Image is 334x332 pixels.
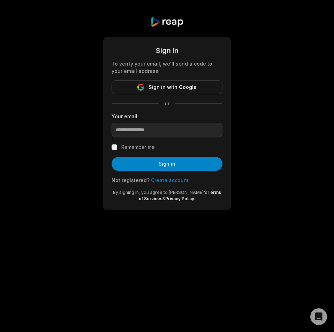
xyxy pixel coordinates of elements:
a: Terms of Services [139,190,221,201]
button: Sign in with Google [112,80,222,94]
a: Privacy Policy [165,196,194,201]
div: Open Intercom Messenger [310,308,327,325]
img: reap [150,17,183,27]
div: Sign in [112,45,222,56]
a: Create account [151,177,189,183]
span: Sign in with Google [149,83,197,91]
label: Remember me [121,143,155,151]
label: Your email [112,113,222,120]
span: . [194,196,195,201]
span: Not registered? [112,177,150,183]
span: & [162,196,165,201]
div: To verify your email, we'll send a code to your email address. [112,60,222,75]
span: or [159,100,175,107]
span: By signing in, you agree to [PERSON_NAME]'s [113,190,207,195]
button: Sign in [112,157,222,171]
